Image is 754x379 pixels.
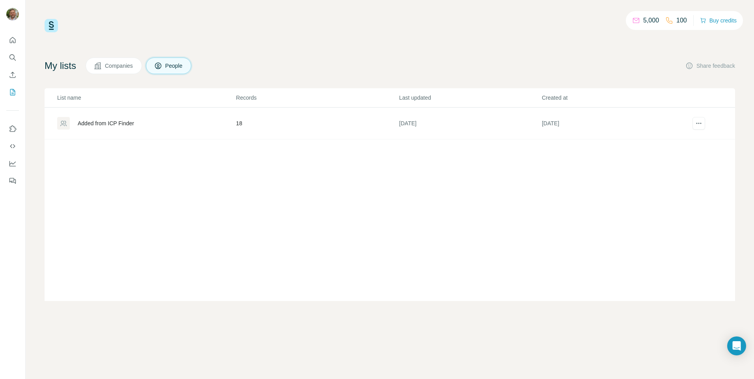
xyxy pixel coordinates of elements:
[45,59,76,72] h4: My lists
[700,15,737,26] button: Buy credits
[105,62,134,70] span: Companies
[399,94,541,102] p: Last updated
[727,336,746,355] div: Open Intercom Messenger
[6,156,19,171] button: Dashboard
[6,50,19,65] button: Search
[57,94,235,102] p: List name
[236,94,399,102] p: Records
[45,19,58,32] img: Surfe Logo
[643,16,659,25] p: 5,000
[6,68,19,82] button: Enrich CSV
[6,33,19,47] button: Quick start
[78,119,134,127] div: Added from ICP Finder
[6,8,19,20] img: Avatar
[165,62,183,70] span: People
[399,108,541,139] td: [DATE]
[541,108,684,139] td: [DATE]
[6,139,19,153] button: Use Surfe API
[676,16,687,25] p: 100
[692,117,705,130] button: actions
[6,174,19,188] button: Feedback
[685,62,735,70] button: Share feedback
[236,108,399,139] td: 18
[6,85,19,99] button: My lists
[542,94,684,102] p: Created at
[6,122,19,136] button: Use Surfe on LinkedIn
